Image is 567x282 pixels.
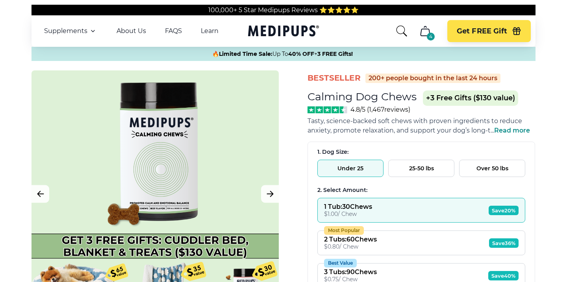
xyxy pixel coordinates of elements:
[395,25,408,37] button: search
[388,160,454,177] button: 25-50 lbs
[324,210,372,217] div: $ 1.00 / Chew
[494,127,530,134] span: Read more
[117,27,146,35] a: About Us
[308,106,347,113] img: Stars - 4.8
[201,27,219,35] a: Learn
[308,117,522,125] span: Tasty, science-backed soft chews with proven ingredients to reduce
[317,186,525,194] div: 2. Select Amount:
[324,226,364,235] div: Most Popular
[324,259,357,267] div: Best Value
[308,73,361,83] span: BestSeller
[248,24,319,40] a: Medipups
[491,127,530,134] span: ...
[447,20,531,42] button: Get FREE Gift
[44,27,87,35] span: Supplements
[423,90,518,106] span: +3 Free Gifts ($130 value)
[488,271,519,280] span: Save 40%
[324,268,377,276] div: 3 Tubs : 90 Chews
[317,160,384,177] button: Under 25
[457,27,507,36] span: Get FREE Gift
[31,5,535,15] div: 100,000+ 5 Star Medipups Reviews ⭐️⭐️⭐️⭐️⭐️
[365,74,500,83] div: 200+ people bought in the last 24 hours
[317,198,525,223] button: 1 Tub:30Chews$1.00/ ChewSave20%
[308,127,491,134] span: anxiety, promote relaxation, and support your dog’s long-t
[350,106,410,113] span: 4.8/5 ( 1,467 reviews)
[324,236,377,243] div: 2 Tubs : 60 Chews
[489,206,519,215] span: Save 20%
[416,22,435,41] button: cart
[459,160,525,177] button: Over 50 lbs
[44,26,98,36] button: Supplements
[427,33,435,41] div: 4
[324,203,372,210] div: 1 Tub : 30 Chews
[324,243,377,250] div: $ 0.80 / Chew
[261,185,279,203] button: Next Image
[317,230,525,255] button: Most Popular2 Tubs:60Chews$0.80/ ChewSave36%
[165,27,182,35] a: FAQS
[317,148,525,156] div: 1. Dog Size:
[308,90,417,103] h1: Calming Dog Chews
[31,185,49,203] button: Previous Image
[212,50,353,58] span: 🔥 Up To +
[489,238,519,248] span: Save 36%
